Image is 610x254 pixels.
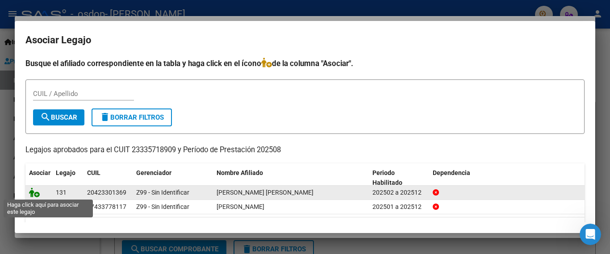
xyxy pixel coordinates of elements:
[372,187,426,198] div: 202502 a 202512
[429,163,585,193] datatable-header-cell: Dependencia
[217,203,264,210] span: MADER AGUSTINA BEATRIZ
[87,169,100,176] span: CUIL
[136,189,189,196] span: Z99 - Sin Identificar
[433,169,470,176] span: Dependencia
[52,163,84,193] datatable-header-cell: Legajo
[133,163,213,193] datatable-header-cell: Gerenciador
[25,58,585,69] h4: Busque el afiliado correspondiente en la tabla y haga click en el ícono de la columna "Asociar".
[40,112,51,122] mat-icon: search
[33,109,84,125] button: Buscar
[25,32,585,49] h2: Asociar Legajo
[136,169,171,176] span: Gerenciador
[217,169,263,176] span: Nombre Afiliado
[25,163,52,193] datatable-header-cell: Asociar
[25,217,585,240] div: 2 registros
[84,163,133,193] datatable-header-cell: CUIL
[369,163,429,193] datatable-header-cell: Periodo Habilitado
[372,169,402,187] span: Periodo Habilitado
[213,163,369,193] datatable-header-cell: Nombre Afiliado
[372,202,426,212] div: 202501 a 202512
[136,203,189,210] span: Z99 - Sin Identificar
[56,203,67,210] span: 845
[25,145,585,156] p: Legajos aprobados para el CUIT 23335718909 y Período de Prestación 202508
[29,169,50,176] span: Asociar
[217,189,313,196] span: LADEVEZE JUAN IGNACIO
[87,187,126,198] div: 20423301369
[40,113,77,121] span: Buscar
[580,224,601,245] iframe: Intercom live chat
[87,202,126,212] div: 27433778117
[100,113,164,121] span: Borrar Filtros
[92,108,172,126] button: Borrar Filtros
[56,189,67,196] span: 131
[100,112,110,122] mat-icon: delete
[56,169,75,176] span: Legajo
